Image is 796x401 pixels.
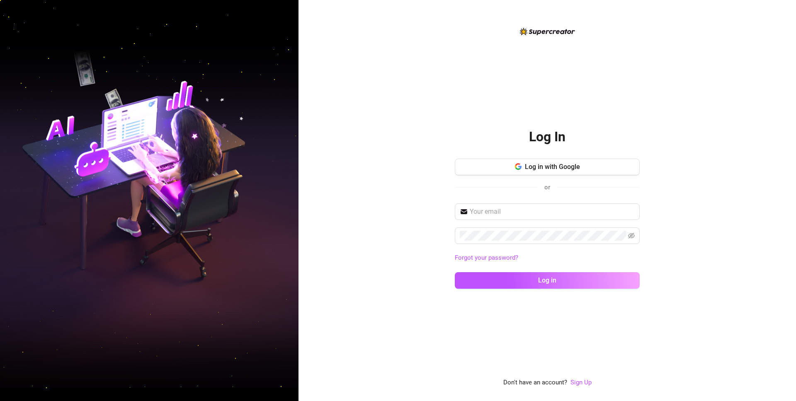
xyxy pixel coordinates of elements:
[455,254,518,261] a: Forgot your password?
[520,28,575,35] img: logo-BBDzfeDw.svg
[544,184,550,191] span: or
[628,232,635,239] span: eye-invisible
[503,378,567,388] span: Don't have an account?
[525,163,580,171] span: Log in with Google
[570,378,592,388] a: Sign Up
[570,379,592,386] a: Sign Up
[529,128,565,145] h2: Log In
[455,272,640,289] button: Log in
[455,159,640,175] button: Log in with Google
[455,253,640,263] a: Forgot your password?
[470,207,635,217] input: Your email
[538,276,556,284] span: Log in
